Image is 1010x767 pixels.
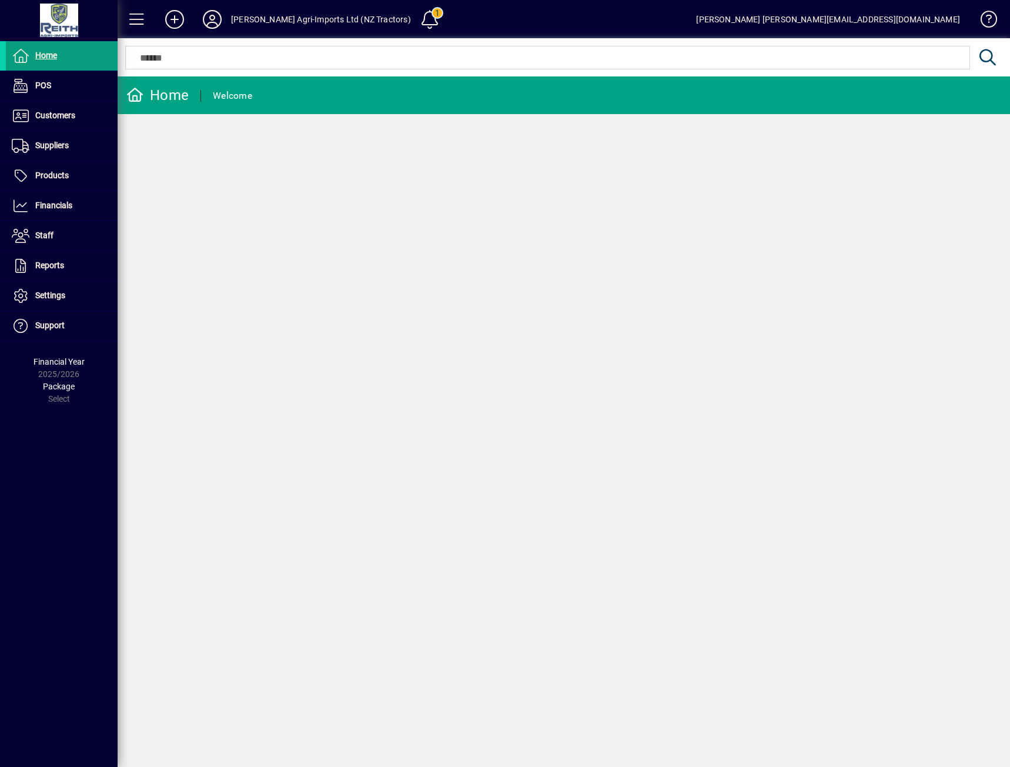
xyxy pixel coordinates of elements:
[35,201,72,210] span: Financials
[6,101,118,131] a: Customers
[6,71,118,101] a: POS
[6,281,118,311] a: Settings
[35,321,65,330] span: Support
[35,171,69,180] span: Products
[193,9,231,30] button: Profile
[35,261,64,270] span: Reports
[213,86,252,105] div: Welcome
[34,357,85,366] span: Financial Year
[156,9,193,30] button: Add
[231,10,411,29] div: [PERSON_NAME] Agri-Imports Ltd (NZ Tractors)
[35,51,57,60] span: Home
[35,291,65,300] span: Settings
[6,311,118,341] a: Support
[972,2,995,41] a: Knowledge Base
[6,131,118,161] a: Suppliers
[35,111,75,120] span: Customers
[6,251,118,281] a: Reports
[35,81,51,90] span: POS
[6,161,118,191] a: Products
[696,10,960,29] div: [PERSON_NAME] [PERSON_NAME][EMAIL_ADDRESS][DOMAIN_NAME]
[35,141,69,150] span: Suppliers
[35,231,53,240] span: Staff
[6,221,118,251] a: Staff
[126,86,189,105] div: Home
[43,382,75,391] span: Package
[6,191,118,221] a: Financials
